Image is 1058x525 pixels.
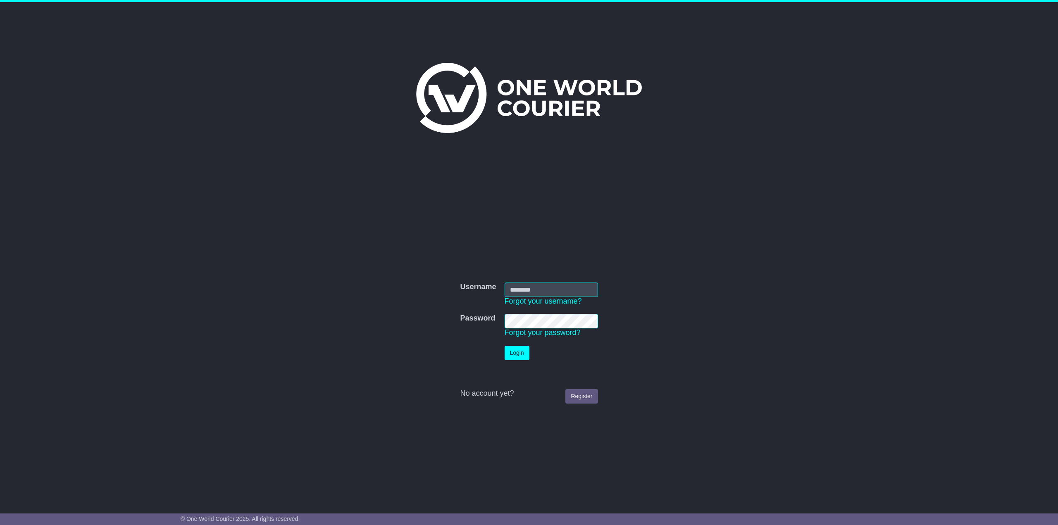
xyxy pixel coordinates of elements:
[460,314,495,323] label: Password
[505,328,581,337] a: Forgot your password?
[565,389,598,404] a: Register
[505,346,529,360] button: Login
[460,283,496,292] label: Username
[181,515,300,522] span: © One World Courier 2025. All rights reserved.
[416,63,642,133] img: One World
[505,297,582,305] a: Forgot your username?
[460,389,598,398] div: No account yet?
